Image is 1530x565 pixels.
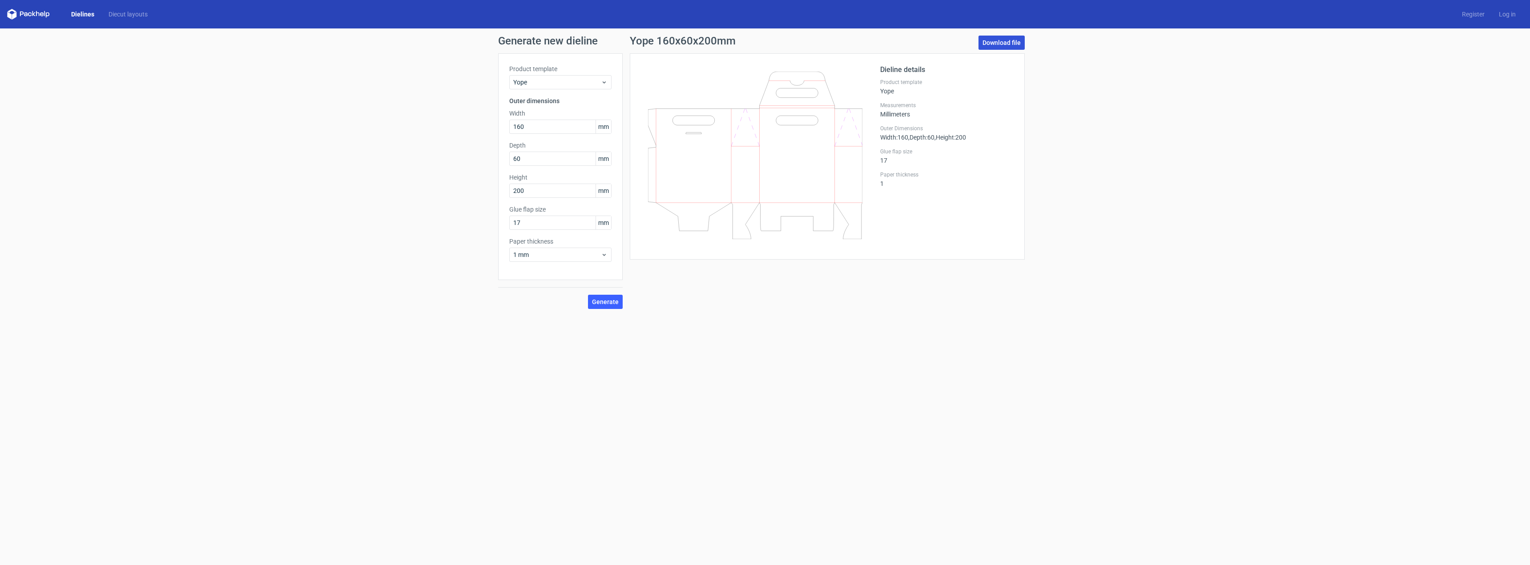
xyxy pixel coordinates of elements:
[513,78,601,87] span: Yope
[509,141,612,150] label: Depth
[880,148,1014,155] label: Glue flap size
[509,96,612,105] h3: Outer dimensions
[101,10,155,19] a: Diecut layouts
[934,134,966,141] span: , Height : 200
[509,205,612,214] label: Glue flap size
[880,148,1014,164] div: 17
[880,102,1014,118] div: Millimeters
[880,64,1014,75] h2: Dieline details
[592,299,619,305] span: Generate
[978,36,1025,50] a: Download file
[880,171,1014,187] div: 1
[880,79,1014,95] div: Yope
[880,171,1014,178] label: Paper thickness
[596,120,611,133] span: mm
[509,173,612,182] label: Height
[596,152,611,165] span: mm
[64,10,101,19] a: Dielines
[588,295,623,309] button: Generate
[509,237,612,246] label: Paper thickness
[513,250,601,259] span: 1 mm
[1492,10,1523,19] a: Log in
[1455,10,1492,19] a: Register
[880,134,908,141] span: Width : 160
[630,36,736,46] h1: Yope 160x60x200mm
[596,184,611,197] span: mm
[509,64,612,73] label: Product template
[509,109,612,118] label: Width
[880,79,1014,86] label: Product template
[498,36,1032,46] h1: Generate new dieline
[596,216,611,229] span: mm
[880,125,1014,132] label: Outer Dimensions
[880,102,1014,109] label: Measurements
[908,134,934,141] span: , Depth : 60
